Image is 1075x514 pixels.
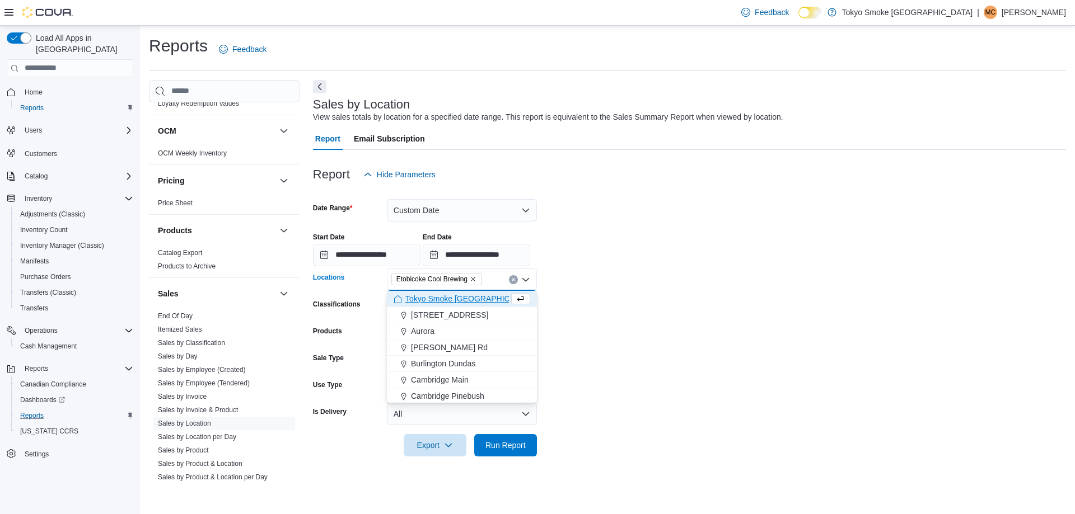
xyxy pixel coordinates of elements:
button: Purchase Orders [11,269,138,285]
button: Manifests [11,253,138,269]
span: Reports [20,411,44,420]
button: Sales [277,287,291,300]
a: Sales by Invoice [158,393,207,400]
a: Transfers [16,301,53,315]
a: [US_STATE] CCRS [16,425,83,438]
a: OCM Weekly Inventory [158,149,227,157]
h3: Pricing [158,175,184,186]
span: Load All Apps in [GEOGRAPHIC_DATA] [31,32,133,55]
span: Etobicoke Cool Brewing [396,273,468,285]
button: Customers [2,145,138,161]
span: Canadian Compliance [20,380,86,389]
span: Home [20,85,133,99]
a: End Of Day [158,312,193,320]
span: Sales by Day [158,352,198,361]
button: Next [313,80,326,93]
button: Reports [2,361,138,376]
span: End Of Day [158,312,193,320]
button: Inventory Count [11,222,138,238]
button: Hide Parameters [359,163,440,186]
span: Cash Management [20,342,77,351]
span: Transfers (Classic) [20,288,76,297]
span: Price Sheet [158,199,193,208]
button: Adjustments (Classic) [11,206,138,222]
h3: Report [313,168,350,181]
span: Home [25,88,43,97]
label: Date Range [313,204,353,213]
span: Sales by Classification [158,338,225,347]
div: Sales [149,309,300,502]
span: Canadian Compliance [16,378,133,391]
nav: Complex example [7,79,133,491]
a: Cash Management [16,339,81,353]
a: Sales by Product [158,446,209,454]
span: Inventory [20,192,133,205]
a: Feedback [214,38,271,60]
span: Sales by Product & Location per Day [158,473,268,482]
span: Customers [25,149,57,158]
span: Reports [16,101,133,115]
span: Sales by Invoice [158,392,207,401]
span: Sales by Invoice & Product [158,405,238,414]
span: Adjustments (Classic) [20,210,85,219]
span: Dashboards [20,395,65,404]
span: Hide Parameters [377,169,436,180]
a: Home [20,86,47,99]
a: Reports [16,101,48,115]
span: Settings [25,450,49,459]
h1: Reports [149,35,208,57]
button: Clear input [509,275,518,284]
span: Transfers [20,304,48,313]
span: Aurora [411,326,434,337]
span: Report [315,128,340,150]
button: Inventory [2,191,138,206]
a: Reports [16,409,48,422]
button: Products [158,225,275,236]
span: Catalog Export [158,248,202,257]
button: Cambridge Pinebush [387,388,537,404]
span: Dark Mode [798,18,799,19]
span: Reports [16,409,133,422]
button: Burlington Dundas [387,356,537,372]
button: Export [404,434,466,456]
button: Settings [2,446,138,462]
button: Pricing [158,175,275,186]
a: Inventory Count [16,223,72,237]
span: Purchase Orders [16,270,133,284]
span: Loyalty Redemption Values [158,99,239,108]
a: Sales by Invoice & Product [158,406,238,414]
label: Classifications [313,300,361,309]
span: Reports [20,362,133,375]
label: Sale Type [313,353,344,362]
button: Custom Date [387,199,537,221]
span: Manifests [16,254,133,268]
a: Sales by Day [158,352,198,360]
span: Adjustments (Classic) [16,208,133,221]
span: Cambridge Pinebush [411,390,484,402]
a: Loyalty Redemption Values [158,100,239,107]
span: Inventory Manager (Classic) [20,241,104,250]
span: Catalog [20,169,133,183]
button: Cambridge Main [387,372,537,388]
span: Tokyo Smoke [GEOGRAPHIC_DATA] [405,293,536,304]
a: Customers [20,147,62,161]
a: Sales by Employee (Created) [158,366,246,374]
button: Inventory [20,192,57,205]
span: Export [410,434,460,456]
span: Sales by Location [158,419,211,428]
a: Price Sheet [158,199,193,207]
a: Sales by Product & Location [158,460,242,468]
input: Press the down key to open a popover containing a calendar. [313,244,420,266]
div: OCM [149,147,300,164]
a: Itemized Sales [158,326,202,333]
a: Transfers (Classic) [16,286,81,299]
button: [PERSON_NAME] Rd [387,339,537,356]
button: Operations [2,323,138,338]
button: Close list of options [521,275,530,284]
span: Reports [25,364,48,373]
label: Is Delivery [313,407,347,416]
button: [STREET_ADDRESS] [387,307,537,323]
a: Sales by Classification [158,339,225,347]
span: Etobicoke Cool Brewing [391,273,482,285]
button: [US_STATE] CCRS [11,423,138,439]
